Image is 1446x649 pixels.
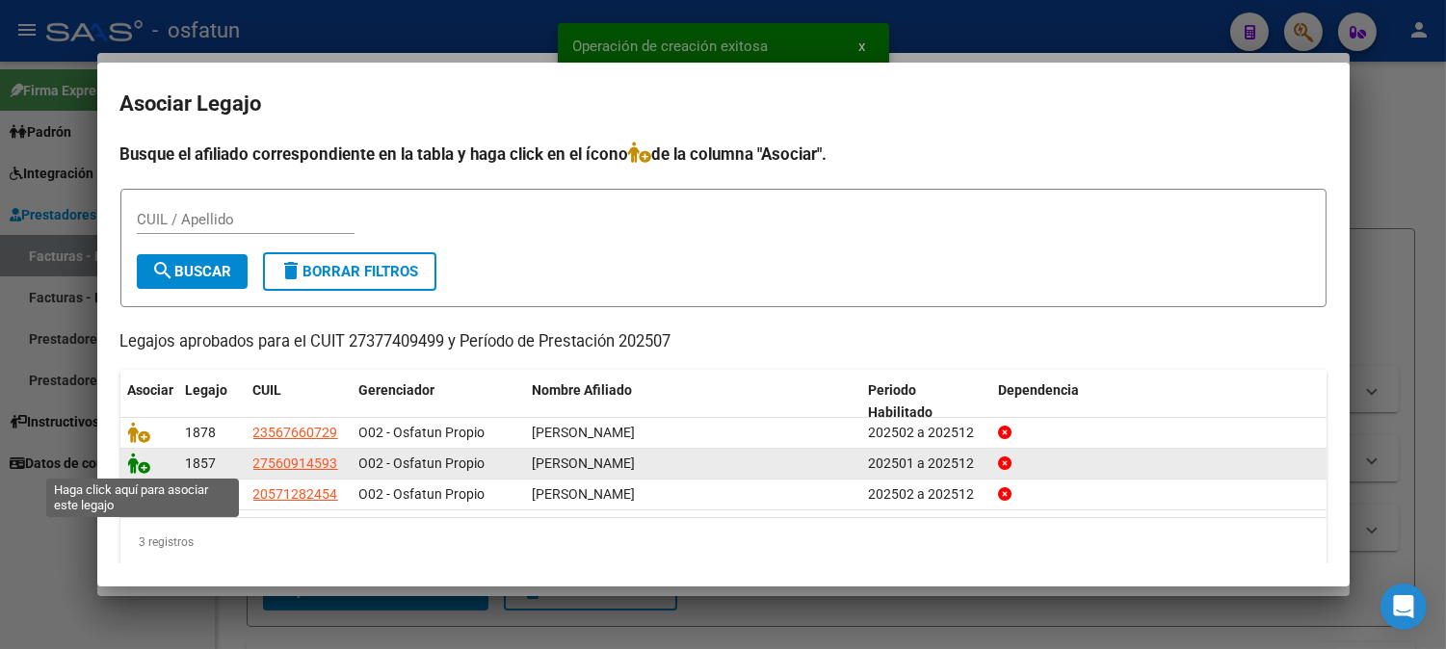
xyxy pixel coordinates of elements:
[868,422,983,444] div: 202502 a 202512
[990,370,1327,433] datatable-header-cell: Dependencia
[152,259,175,282] mat-icon: search
[868,382,933,420] span: Periodo Habilitado
[868,483,983,506] div: 202502 a 202512
[868,453,983,475] div: 202501 a 202512
[120,370,178,433] datatable-header-cell: Asociar
[352,370,525,433] datatable-header-cell: Gerenciador
[120,330,1327,354] p: Legajos aprobados para el CUIT 27377409499 y Período de Prestación 202507
[186,486,217,502] span: 1832
[359,486,486,502] span: O02 - Osfatun Propio
[998,382,1079,398] span: Dependencia
[186,455,217,471] span: 1857
[280,259,303,282] mat-icon: delete
[533,425,636,440] span: LOBO TORRALVO CIRO ANTONIO
[533,455,636,471] span: FIGUEROA MAYRA AYLEN
[152,263,232,280] span: Buscar
[186,382,228,398] span: Legajo
[1380,584,1427,630] div: Open Intercom Messenger
[253,486,338,502] span: 20571282454
[178,370,246,433] datatable-header-cell: Legajo
[280,263,419,280] span: Borrar Filtros
[253,455,338,471] span: 27560914593
[533,486,636,502] span: DIAZ SILVEIRA FELIPE ISAIAS
[533,382,633,398] span: Nombre Afiliado
[359,455,486,471] span: O02 - Osfatun Propio
[525,370,861,433] datatable-header-cell: Nombre Afiliado
[359,382,435,398] span: Gerenciador
[359,425,486,440] span: O02 - Osfatun Propio
[120,142,1327,167] h4: Busque el afiliado correspondiente en la tabla y haga click en el ícono de la columna "Asociar".
[120,86,1327,122] h2: Asociar Legajo
[263,252,436,291] button: Borrar Filtros
[253,425,338,440] span: 23567660729
[128,382,174,398] span: Asociar
[186,425,217,440] span: 1878
[137,254,248,289] button: Buscar
[860,370,990,433] datatable-header-cell: Periodo Habilitado
[246,370,352,433] datatable-header-cell: CUIL
[253,382,282,398] span: CUIL
[120,518,1327,566] div: 3 registros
